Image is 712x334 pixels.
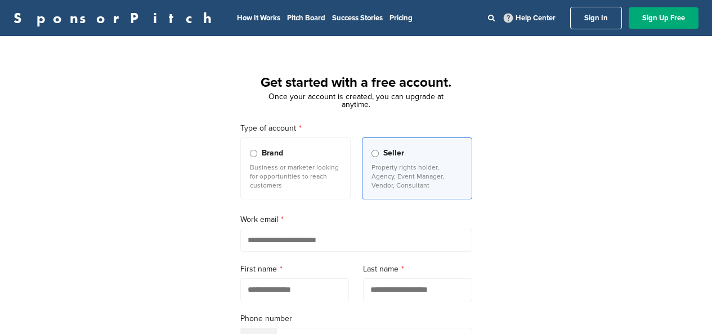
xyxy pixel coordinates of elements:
label: Work email [240,213,472,226]
a: Sign Up Free [629,7,698,29]
a: Success Stories [332,14,383,23]
a: Help Center [501,11,558,25]
input: Brand Business or marketer looking for opportunities to reach customers [250,150,257,157]
a: How It Works [237,14,280,23]
span: Once your account is created, you can upgrade at anytime. [268,92,444,109]
h1: Get started with a free account. [227,73,486,93]
p: Property rights holder, Agency, Event Manager, Vendor, Consultant [371,163,463,190]
label: Type of account [240,122,472,135]
label: Last name [363,263,472,275]
span: Brand [262,147,283,159]
a: SponsorPitch [14,11,219,25]
a: Sign In [570,7,622,29]
p: Business or marketer looking for opportunities to reach customers [250,163,341,190]
label: First name [240,263,350,275]
input: Seller Property rights holder, Agency, Event Manager, Vendor, Consultant [371,150,379,157]
span: Seller [383,147,404,159]
a: Pitch Board [287,14,325,23]
label: Phone number [240,313,472,325]
a: Pricing [389,14,413,23]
